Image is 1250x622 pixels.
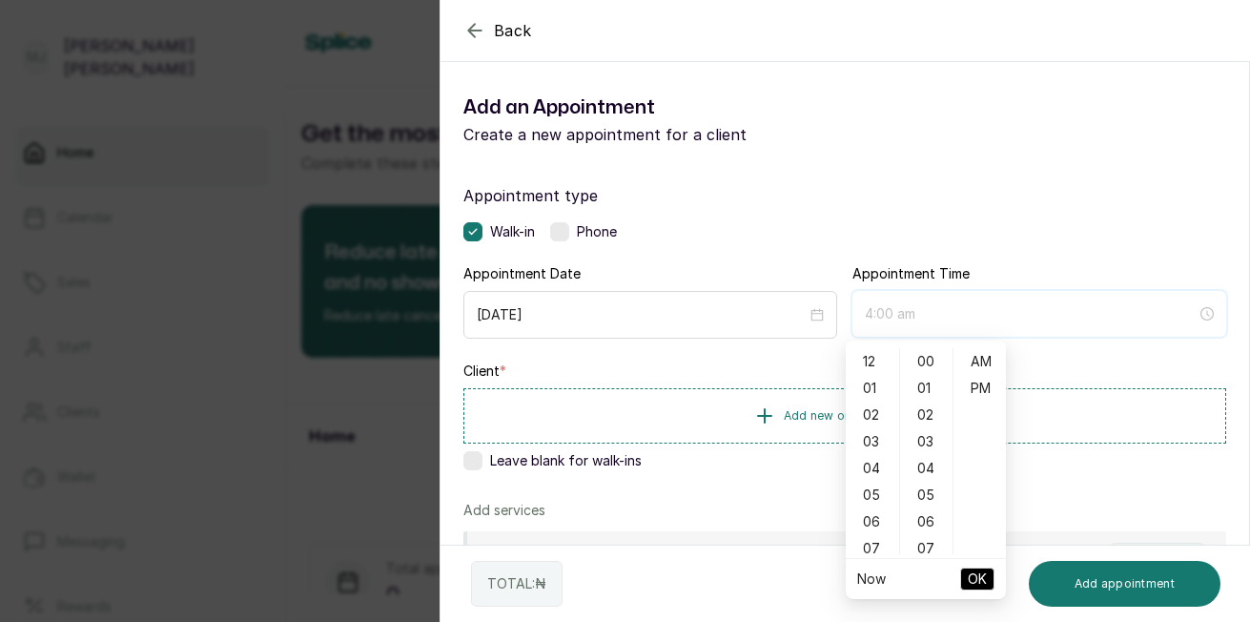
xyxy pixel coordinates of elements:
div: 01 [850,375,895,402]
p: Create a new appointment for a client [463,123,845,146]
span: Walk-in [490,222,535,241]
div: 03 [904,428,950,455]
div: 12 [850,348,895,375]
p: Add services [463,501,545,520]
div: PM [957,375,1003,402]
h1: Add an Appointment [463,93,845,123]
span: Leave blank for walk-ins [490,451,642,470]
span: Back [494,19,532,42]
button: Add service [1104,543,1211,568]
input: Select time [865,303,1197,324]
input: Select date [477,304,807,325]
a: Now [857,570,886,587]
label: Appointment Time [852,264,970,283]
span: Phone [577,222,617,241]
button: Add new or select existing [463,388,1226,444]
span: Add new or select existing [784,408,937,424]
div: AM [957,348,1003,375]
div: 03 [850,428,895,455]
button: OK [960,568,994,591]
div: 06 [904,508,950,535]
div: 04 [850,455,895,482]
div: 05 [850,482,895,508]
div: 02 [850,402,895,428]
div: 06 [850,508,895,535]
div: 07 [904,535,950,562]
div: 07 [850,535,895,562]
div: 02 [904,402,950,428]
button: Back [463,19,532,42]
label: Client [463,362,506,381]
div: 01 [904,375,950,402]
div: 00 [904,348,950,375]
div: 05 [904,482,950,508]
p: TOTAL: ₦ [487,574,546,593]
button: Add appointment [1029,561,1221,607]
label: Appointment type [463,184,1226,207]
label: Appointment Date [463,264,581,283]
div: 04 [904,455,950,482]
